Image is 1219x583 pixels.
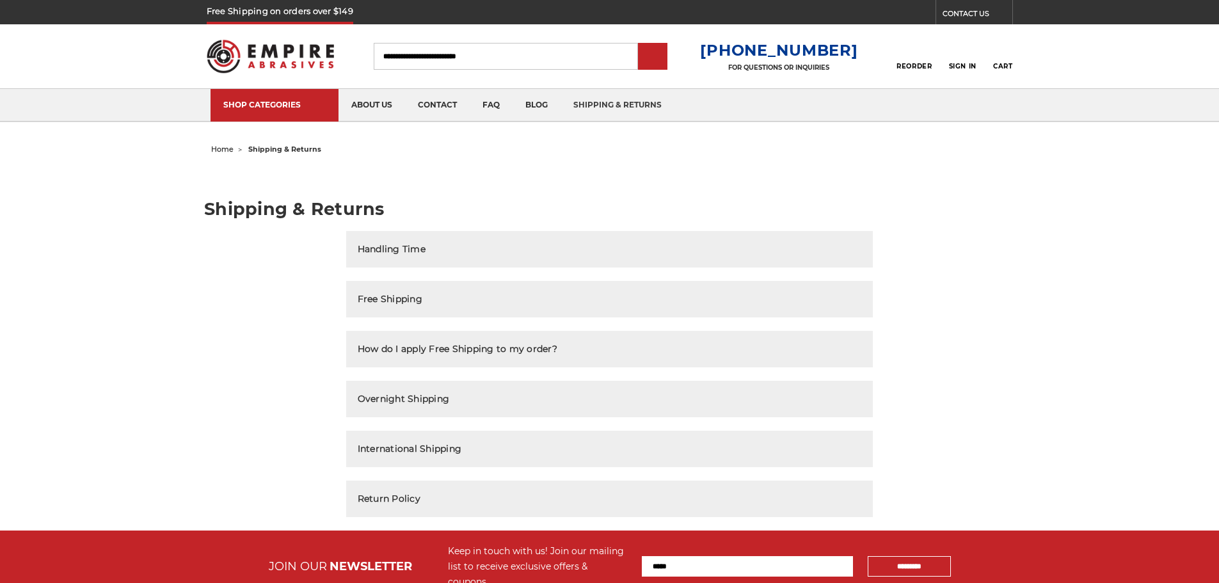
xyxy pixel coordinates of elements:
[700,41,857,60] a: [PHONE_NUMBER]
[211,145,234,154] a: home
[405,89,470,122] a: contact
[358,492,420,506] h2: Return Policy
[358,442,462,456] h2: International Shipping
[513,89,561,122] a: blog
[339,89,405,122] a: about us
[346,331,873,367] button: How do I apply Free Shipping to my order?
[470,89,513,122] a: faq
[949,62,976,70] span: Sign In
[640,44,665,70] input: Submit
[561,89,674,122] a: shipping & returns
[346,231,873,268] button: Handling Time
[943,6,1012,24] a: CONTACT US
[207,31,335,81] img: Empire Abrasives
[346,481,873,517] button: Return Policy
[358,392,450,406] h2: Overnight Shipping
[346,281,873,317] button: Free Shipping
[993,42,1012,70] a: Cart
[700,63,857,72] p: FOR QUESTIONS OR INQUIRIES
[204,200,1015,218] h1: Shipping & Returns
[223,100,326,109] div: SHOP CATEGORIES
[993,62,1012,70] span: Cart
[330,559,412,573] span: NEWSLETTER
[358,292,422,306] h2: Free Shipping
[358,342,557,356] h2: How do I apply Free Shipping to my order?
[269,559,327,573] span: JOIN OUR
[346,381,873,417] button: Overnight Shipping
[346,431,873,467] button: International Shipping
[358,243,426,256] h2: Handling Time
[896,42,932,70] a: Reorder
[896,62,932,70] span: Reorder
[248,145,321,154] span: shipping & returns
